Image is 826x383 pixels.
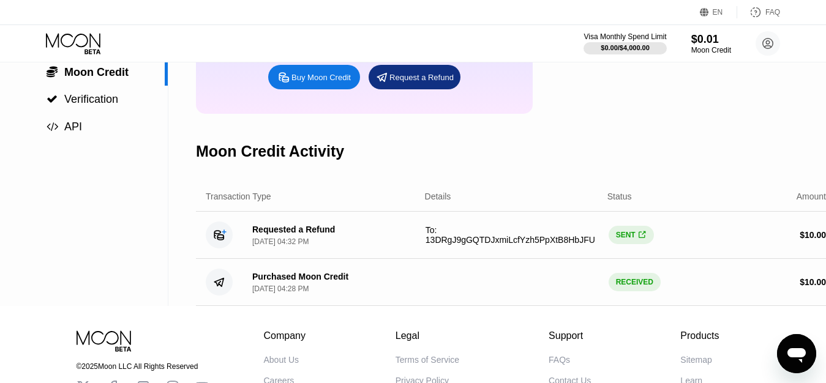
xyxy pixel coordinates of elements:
div: About Us [264,355,299,365]
span: API [64,121,82,133]
div: Terms of Service [396,355,459,365]
div: EN [700,6,737,18]
div: Company [264,330,306,341]
div: Request a Refund [389,72,454,83]
div: EN [713,8,723,17]
div: Products [680,330,719,341]
div: Buy Moon Credit [291,72,351,83]
div: Sitemap [680,355,711,365]
div:  [46,121,58,132]
div:  [638,231,647,240]
div: [DATE] 04:32 PM [252,237,309,246]
span:  [47,65,58,78]
div: Transaction Type [206,191,271,201]
div: $0.00 / $4,000.00 [601,44,650,51]
div: Status [607,191,632,201]
span: Moon Credit [64,66,129,78]
div: SENT [609,226,654,244]
div: Request a Refund [369,65,460,89]
div: Purchased Moon Credit [252,272,348,281]
span:  [47,121,58,132]
div: $ 10.00 [800,277,826,287]
iframe: Button to launch messaging window, conversation in progress [777,334,816,373]
div:  [46,94,58,105]
div: FAQs [549,355,570,365]
div: Requested a Refund [252,225,335,234]
div: $ 10.00 [800,230,826,240]
span:  [639,231,645,240]
div: Details [425,191,451,201]
div: Moon Credit Activity [196,143,344,160]
div: Visa Monthly Spend Limit [584,32,666,41]
div: $0.01 [691,33,731,46]
div: Support [549,330,591,341]
div: Amount [797,191,826,201]
div: FAQ [765,8,780,17]
span:  [47,94,58,105]
span: Verification [64,93,118,105]
span: To: 13DRgJ9gGQTDJxmiLcfYzh5PpXtB8HbJFU [426,225,595,245]
div: FAQ [737,6,780,18]
div: Moon Credit [691,46,731,54]
div: Visa Monthly Spend Limit$0.00/$4,000.00 [584,32,666,54]
div: [DATE] 04:28 PM [252,284,309,293]
div: RECEIVED [609,273,661,291]
div: Legal [396,330,459,341]
div: $0.01Moon Credit [691,33,731,54]
div: Buy Moon Credit [268,65,360,89]
div:  [46,65,58,78]
div: © 2025 Moon LLC All Rights Reserved [77,362,209,371]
